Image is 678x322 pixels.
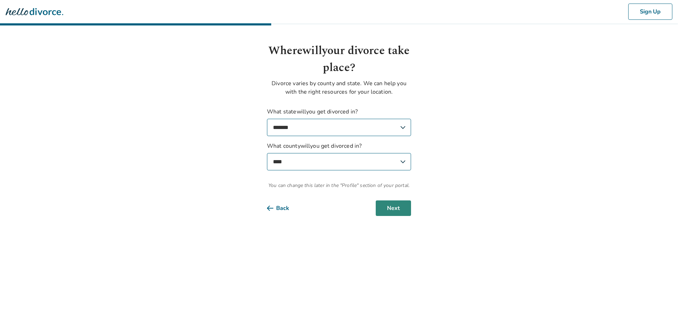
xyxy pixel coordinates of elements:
[267,182,411,189] span: You can change this later in the "Profile" section of your portal.
[267,119,411,136] select: What statewillyou get divorced in?
[267,107,411,136] label: What state will you get divorced in?
[267,153,411,170] select: What countywillyou get divorced in?
[267,142,411,170] label: What county will you get divorced in?
[643,288,678,322] iframe: Chat Widget
[267,200,301,216] button: Back
[267,42,411,76] h1: Where will your divorce take place?
[267,79,411,96] p: Divorce varies by county and state. We can help you with the right resources for your location.
[628,4,672,20] button: Sign Up
[376,200,411,216] button: Next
